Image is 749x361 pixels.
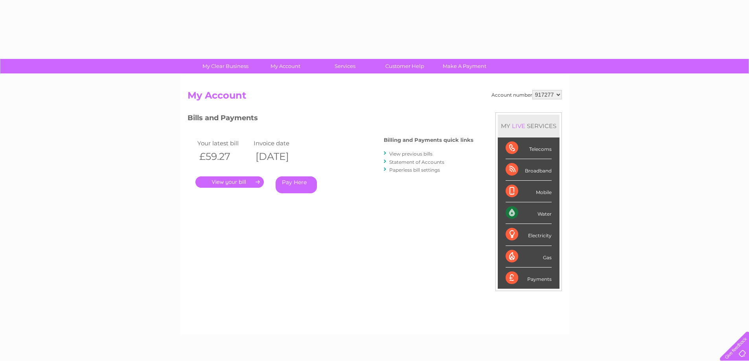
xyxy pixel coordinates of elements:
div: Payments [506,268,552,289]
a: Make A Payment [432,59,497,73]
td: Invoice date [252,138,308,148]
div: Telecoms [506,137,552,159]
div: Water [506,202,552,224]
h3: Bills and Payments [188,112,473,126]
a: Paperless bill settings [389,167,440,173]
a: Customer Help [372,59,437,73]
td: Your latest bill [195,138,252,148]
div: LIVE [510,122,527,130]
a: Pay Here [276,176,317,193]
div: Electricity [506,224,552,246]
div: MY SERVICES [498,115,559,137]
a: . [195,176,264,188]
a: Services [313,59,377,73]
a: View previous bills [389,151,432,157]
div: Account number [491,90,562,99]
div: Gas [506,246,552,268]
a: My Clear Business [193,59,258,73]
h2: My Account [188,90,562,105]
h4: Billing and Payments quick links [384,137,473,143]
div: Mobile [506,181,552,202]
div: Broadband [506,159,552,181]
th: [DATE] [252,148,308,165]
th: £59.27 [195,148,252,165]
a: Statement of Accounts [389,159,444,165]
a: My Account [253,59,318,73]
